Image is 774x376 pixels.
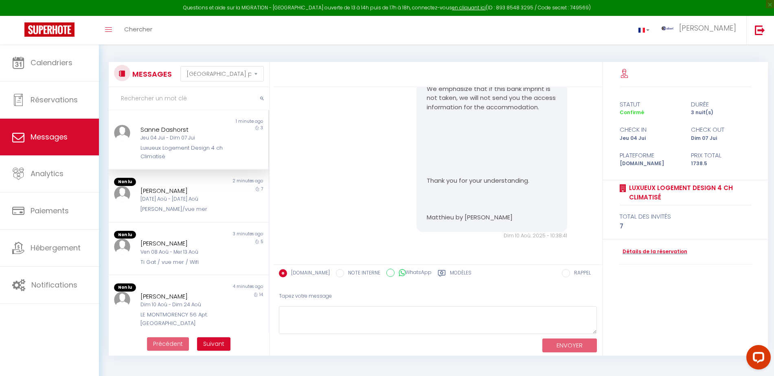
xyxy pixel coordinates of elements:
div: Prix total [686,150,757,160]
button: Next [197,337,230,351]
div: Tapez votre message [279,286,597,306]
h3: MESSAGES [130,65,172,83]
input: Rechercher un mot clé [109,87,269,110]
img: ... [114,186,130,202]
div: Dim 10 Aoû. 2025 - 10:38:41 [417,232,568,240]
div: Jeu 04 Jui - Dim 07 Jui [140,134,223,142]
label: [DOMAIN_NAME] [287,269,330,278]
div: LE MONTMORENCY 56 Apt. [GEOGRAPHIC_DATA] [140,311,223,327]
div: Ven 08 Aoû - Mer 13 Aoû [140,248,223,256]
div: Luxueux Logement Design 4 ch Climatisé [140,144,223,161]
span: 14 [259,292,263,298]
div: 3 nuit(s) [686,109,757,117]
span: 5 [261,239,263,245]
span: Suivant [203,340,224,348]
label: Modèles [450,269,471,279]
img: Super Booking [24,22,75,37]
span: Thank you for your understanding. [427,176,529,185]
img: ... [114,292,130,308]
span: Non lu [114,178,136,186]
span: Notifications [31,280,77,290]
span: [PERSON_NAME] [679,23,736,33]
span: Calendriers [31,58,72,68]
a: Détails de la réservation [620,248,687,256]
div: Sanne Dashorst [140,125,223,135]
div: 7 [620,221,752,231]
label: WhatsApp [395,269,432,278]
span: Paiements [31,206,69,216]
div: Plateforme [614,150,686,160]
a: Luxueux Logement Design 4 ch Climatisé [626,183,752,202]
div: durée [686,100,757,109]
div: [PERSON_NAME] [140,239,223,248]
span: We emphasize that if this bank imprint is not taken, we will not send you the access information ... [427,84,557,111]
div: 4 minutes ago [189,283,268,292]
span: Non lu [114,231,136,239]
div: 1 minute ago [189,118,268,125]
a: ... [PERSON_NAME] [656,16,746,44]
div: Dim 07 Jui [686,135,757,142]
span: 7 [261,186,263,192]
div: check in [614,125,686,135]
div: [DOMAIN_NAME] [614,160,686,168]
div: statut [614,100,686,109]
img: ... [662,27,674,30]
span: Précédent [153,340,183,348]
div: check out [686,125,757,135]
div: [PERSON_NAME] [140,186,223,196]
span: Analytics [31,168,64,179]
div: Jeu 04 Jui [614,135,686,142]
div: [DATE] Aoû - [DATE] Aoû [140,195,223,203]
div: 3 minutes ago [189,231,268,239]
span: Réservations [31,95,78,105]
img: logout [755,25,765,35]
div: 1738.5 [686,160,757,168]
a: en cliquant ici [452,4,486,11]
div: total des invités [620,212,752,221]
div: [PERSON_NAME]/vue mer [140,205,223,213]
span: 3 [261,125,263,131]
div: Ti Gat / vue mer / Wifi [140,258,223,266]
span: Non lu [114,283,136,292]
div: 2 minutes ago [189,178,268,186]
span: Chercher [124,25,152,33]
iframe: LiveChat chat widget [740,342,774,376]
span: Messages [31,132,68,142]
span: Confirmé [620,109,644,116]
img: ... [114,125,130,141]
img: ... [114,239,130,255]
button: ENVOYER [542,338,597,353]
div: Dim 10 Aoû - Dim 24 Aoû [140,301,223,309]
span: Hébergement [31,243,81,253]
button: Previous [147,337,189,351]
div: [PERSON_NAME] [140,292,223,301]
label: RAPPEL [570,269,591,278]
label: NOTE INTERNE [344,269,380,278]
p: Matthieu by [PERSON_NAME] [427,213,557,222]
a: Chercher [118,16,158,44]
